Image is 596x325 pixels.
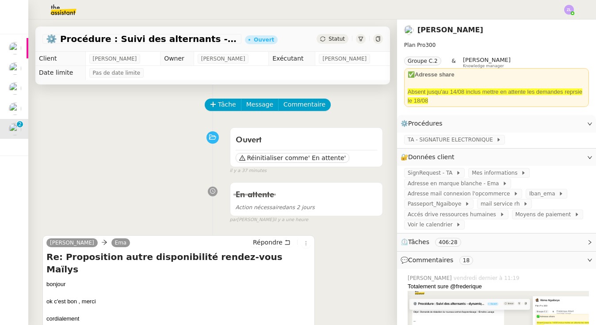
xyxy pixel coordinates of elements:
[218,99,236,110] span: Tâche
[397,115,596,132] div: ⚙️Procédures
[459,256,473,265] nz-tag: 18
[408,135,496,144] span: TA - SIGNATURE ELECTRONIQUE
[254,37,274,42] div: Ouvert
[397,149,596,166] div: 🔐Données client
[236,204,315,210] span: dans 2 jours
[46,314,311,323] div: cordialement
[93,69,141,77] span: Pas de date limite
[454,274,521,282] span: vendredi dernier à 11:19
[18,121,22,129] p: 2
[236,204,283,210] span: Action nécessaire
[463,57,511,68] app-user-label: Knowledge manager
[230,216,237,224] span: par
[308,153,346,162] span: ' En attente'
[241,99,279,111] button: Message
[269,52,315,66] td: Exécutant
[9,62,21,75] img: users%2Fx9OnqzEMlAUNG38rkK8jkyzjKjJ3%2Favatar%2F1516609952611.jpeg
[401,152,458,162] span: 🔐
[401,256,477,264] span: 💬
[278,99,331,111] button: Commentaire
[404,57,441,65] nz-tag: Groupe C.2
[283,99,325,110] span: Commentaire
[417,26,483,34] a: [PERSON_NAME]
[35,52,85,66] td: Client
[46,297,311,306] div: ok c'est bon , merci
[236,136,262,144] span: Ouvert
[322,54,367,63] span: [PERSON_NAME]
[408,70,585,79] div: ✅
[46,280,311,323] div: bonjour
[397,233,596,251] div: ⏲️Tâches 406:28
[46,34,238,43] span: ⚙️ Procédure : Suivi des alternants - dynamique
[408,256,453,264] span: Commentaires
[397,252,596,269] div: 💬Commentaires 18
[408,238,429,245] span: Tâches
[404,42,425,48] span: Plan Pro
[9,103,21,115] img: users%2F0G3Vvnvi3TQv835PC6wL0iK4Q012%2Favatar%2F85e45ffa-4efd-43d5-9109-2e66efd3e965
[329,36,345,42] span: Statut
[408,210,500,219] span: Accés drive ressources humaines
[230,216,309,224] small: [PERSON_NAME]
[463,57,511,63] span: [PERSON_NAME]
[401,238,468,245] span: ⏲️
[46,251,311,275] h4: Re: Proposition autre disponibilité rendez-vous Maïlys
[9,123,21,135] img: users%2FrZ9hsAwvZndyAxvpJrwIinY54I42%2Favatar%2FChatGPT%20Image%201%20aou%CC%82t%202025%2C%2011_1...
[463,64,504,69] span: Knowledge manager
[35,66,85,80] td: Date limite
[250,237,294,247] button: Répondre
[564,5,574,15] img: svg
[415,71,455,78] strong: Adresse share
[481,199,523,208] span: mail service rh
[247,153,308,162] span: Réinitialiser comme
[9,42,21,54] img: users%2FLb8tVVcnxkNxES4cleXP4rKNCSJ2%2Favatar%2F2ff4be35-2167-49b6-8427-565bfd2dd78c
[230,167,267,175] span: il y a 37 minutes
[46,239,98,247] a: [PERSON_NAME]
[408,274,454,282] span: [PERSON_NAME]
[111,239,130,247] a: Ema
[404,25,414,35] img: users%2FrZ9hsAwvZndyAxvpJrwIinY54I42%2Favatar%2FChatGPT%20Image%201%20aou%CC%82t%202025%2C%2011_1...
[9,82,21,95] img: users%2F0G3Vvnvi3TQv835PC6wL0iK4Q012%2Favatar%2F85e45ffa-4efd-43d5-9109-2e66efd3e965
[516,210,574,219] span: Moyens de paiement
[408,88,582,104] span: Absent jusqu'au 14/08 inclus mettre en attente les demandes reprsie le 18/08
[93,54,137,63] span: [PERSON_NAME]
[408,189,513,198] span: Adresse mail connexion l'opcommerce
[253,238,283,247] span: Répondre
[408,120,443,127] span: Procédures
[408,220,456,229] span: Voir le calendrier
[408,199,465,208] span: Passeport_Ngaiboye
[435,238,461,247] nz-tag: 406:28
[408,168,456,177] span: SignRequest - TA
[236,153,350,163] button: Réinitialiser comme' En attente'
[205,99,241,111] button: Tâche
[274,216,308,224] span: il y a une heure
[408,153,455,161] span: Données client
[408,179,502,188] span: Adresse en marque blanche - Ema
[160,52,194,66] td: Owner
[246,99,273,110] span: Message
[452,57,456,68] span: &
[425,42,436,48] span: 300
[17,121,23,127] nz-badge-sup: 2
[529,189,558,198] span: Iban_ema
[401,119,447,129] span: ⚙️
[236,191,274,199] span: En attente
[472,168,521,177] span: Mes informations
[201,54,245,63] span: [PERSON_NAME]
